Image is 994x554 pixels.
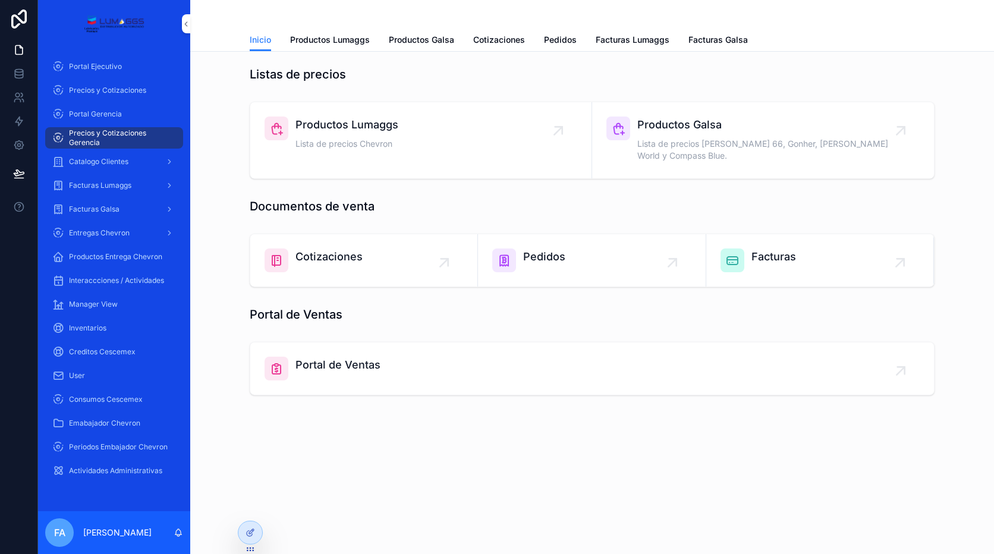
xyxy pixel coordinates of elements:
a: Interaccciones / Actividades [45,270,183,291]
a: Facturas Lumaggs [596,29,669,53]
span: Inventarios [69,323,106,333]
span: Cotizaciones [295,248,363,265]
div: scrollable content [38,48,190,497]
a: Precios y Cotizaciones Gerencia [45,127,183,149]
a: Actividades Administrativas [45,460,183,481]
span: Productos Lumaggs [290,34,370,46]
a: Portal de Ventas [250,342,934,395]
a: Portal Ejecutivo [45,56,183,77]
span: Productos Galsa [637,117,901,133]
a: Facturas Galsa [45,199,183,220]
span: Cotizaciones [473,34,525,46]
span: Lista de precios Chevron [295,138,398,150]
a: Inventarios [45,317,183,339]
h1: Documentos de venta [250,198,375,215]
span: Facturas Galsa [69,204,119,214]
a: Manager View [45,294,183,315]
a: Productos Galsa [389,29,454,53]
span: Lista de precios [PERSON_NAME] 66, Gonher, [PERSON_NAME] World y Compass Blue. [637,138,901,162]
a: Cotizaciones [473,29,525,53]
a: Pedidos [478,234,706,287]
a: Emabajador Chevron [45,413,183,434]
a: Facturas Lumaggs [45,175,183,196]
span: Periodos Embajador Chevron [69,442,168,452]
span: Pedidos [544,34,577,46]
h1: Portal de Ventas [250,306,342,323]
span: Manager View [69,300,118,309]
span: Actividades Administrativas [69,466,162,476]
h1: Listas de precios [250,66,346,83]
span: Entregas Chevron [69,228,130,238]
a: Facturas Galsa [688,29,748,53]
span: Facturas Galsa [688,34,748,46]
a: Cotizaciones [250,234,478,287]
a: Portal Gerencia [45,103,183,125]
span: Facturas Lumaggs [69,181,131,190]
p: [PERSON_NAME] [83,527,152,539]
span: Portal de Ventas [295,357,380,373]
span: FA [54,525,65,540]
a: Productos Lumaggs [290,29,370,53]
img: App logo [84,14,144,33]
span: Productos Entrega Chevron [69,252,162,262]
span: Interaccciones / Actividades [69,276,164,285]
a: Productos LumaggsLista de precios Chevron [250,102,592,178]
span: Creditos Cescemex [69,347,136,357]
a: Consumos Cescemex [45,389,183,410]
a: Inicio [250,29,271,52]
a: Productos GalsaLista de precios [PERSON_NAME] 66, Gonher, [PERSON_NAME] World y Compass Blue. [592,102,934,178]
span: Catalogo Clientes [69,157,128,166]
a: Entregas Chevron [45,222,183,244]
span: Facturas Lumaggs [596,34,669,46]
span: Portal Gerencia [69,109,122,119]
span: Productos Lumaggs [295,117,398,133]
a: Productos Entrega Chevron [45,246,183,267]
a: Periodos Embajador Chevron [45,436,183,458]
span: Inicio [250,34,271,46]
a: Creditos Cescemex [45,341,183,363]
span: Pedidos [523,248,565,265]
span: Portal Ejecutivo [69,62,122,71]
a: Facturas [706,234,934,287]
a: User [45,365,183,386]
span: Consumos Cescemex [69,395,143,404]
span: Facturas [751,248,796,265]
span: Emabajador Chevron [69,418,140,428]
span: Precios y Cotizaciones [69,86,146,95]
span: User [69,371,85,380]
a: Pedidos [544,29,577,53]
span: Precios y Cotizaciones Gerencia [69,128,171,147]
a: Catalogo Clientes [45,151,183,172]
a: Precios y Cotizaciones [45,80,183,101]
span: Productos Galsa [389,34,454,46]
